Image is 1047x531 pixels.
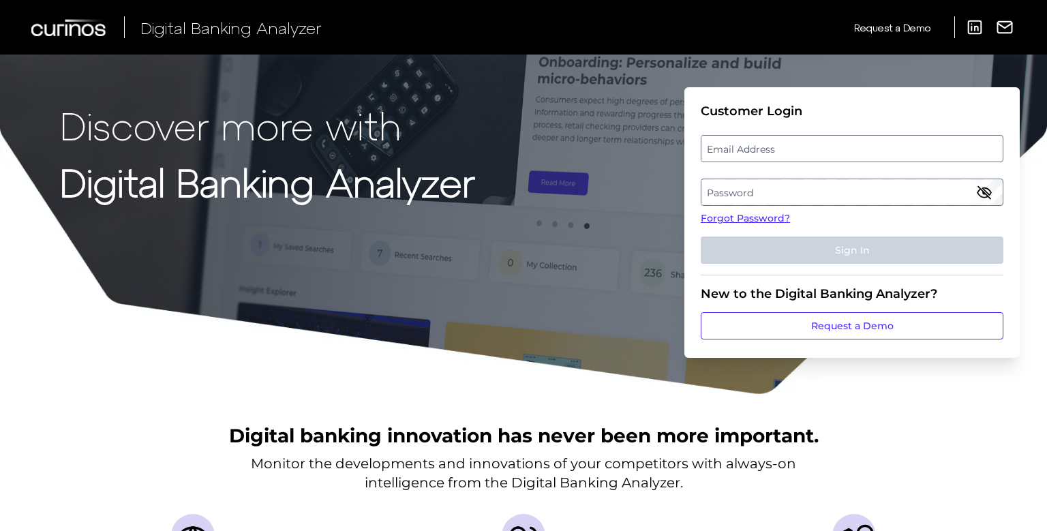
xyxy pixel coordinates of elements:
[31,19,108,36] img: Curinos
[701,104,1003,119] div: Customer Login
[701,211,1003,226] a: Forgot Password?
[701,180,1002,204] label: Password
[60,104,475,147] p: Discover more with
[854,16,930,39] a: Request a Demo
[60,159,475,204] strong: Digital Banking Analyzer
[854,22,930,33] span: Request a Demo
[229,423,819,449] h2: Digital banking innovation has never been more important.
[701,237,1003,264] button: Sign In
[251,454,796,492] p: Monitor the developments and innovations of your competitors with always-on intelligence from the...
[140,18,322,37] span: Digital Banking Analyzer
[701,312,1003,339] a: Request a Demo
[701,136,1002,161] label: Email Address
[701,286,1003,301] div: New to the Digital Banking Analyzer?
